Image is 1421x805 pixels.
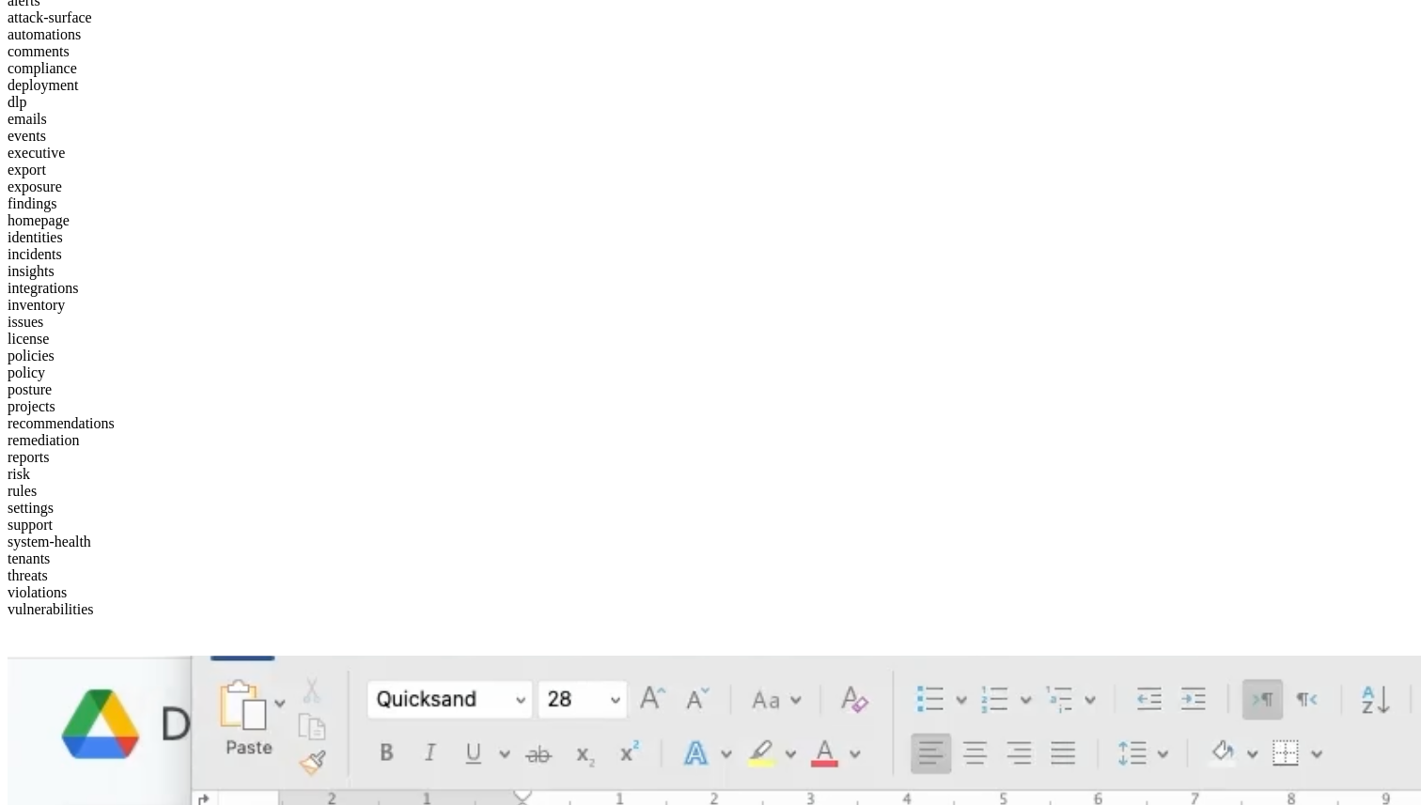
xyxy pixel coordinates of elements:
div: projects [8,398,1413,415]
div: compliance [8,60,1413,77]
div: inventory [8,297,1413,314]
div: events [8,128,1413,145]
div: rules [8,483,1413,500]
div: system-health [8,534,1413,550]
div: threats [8,567,1413,584]
div: incidents [8,246,1413,263]
div: findings [8,195,1413,212]
div: dlp [8,94,1413,111]
div: comments [8,43,1413,60]
div: identities [8,229,1413,246]
div: export [8,162,1413,178]
div: license [8,331,1413,348]
div: deployment [8,77,1413,94]
div: homepage [8,212,1413,229]
div: policies [8,348,1413,364]
div: insights [8,263,1413,280]
div: automations [8,26,1413,43]
div: vulnerabilities [8,601,1413,618]
div: issues [8,314,1413,331]
div: attack-surface [8,9,1413,26]
div: tenants [8,550,1413,567]
div: executive [8,145,1413,162]
div: settings [8,500,1413,517]
div: violations [8,584,1413,601]
div: support [8,517,1413,534]
div: policy [8,364,1413,381]
div: integrations [8,280,1413,297]
div: recommendations [8,415,1413,432]
div: posture [8,381,1413,398]
div: risk [8,466,1413,483]
div: remediation [8,432,1413,449]
div: emails [8,111,1413,128]
div: reports [8,449,1413,466]
div: exposure [8,178,1413,195]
